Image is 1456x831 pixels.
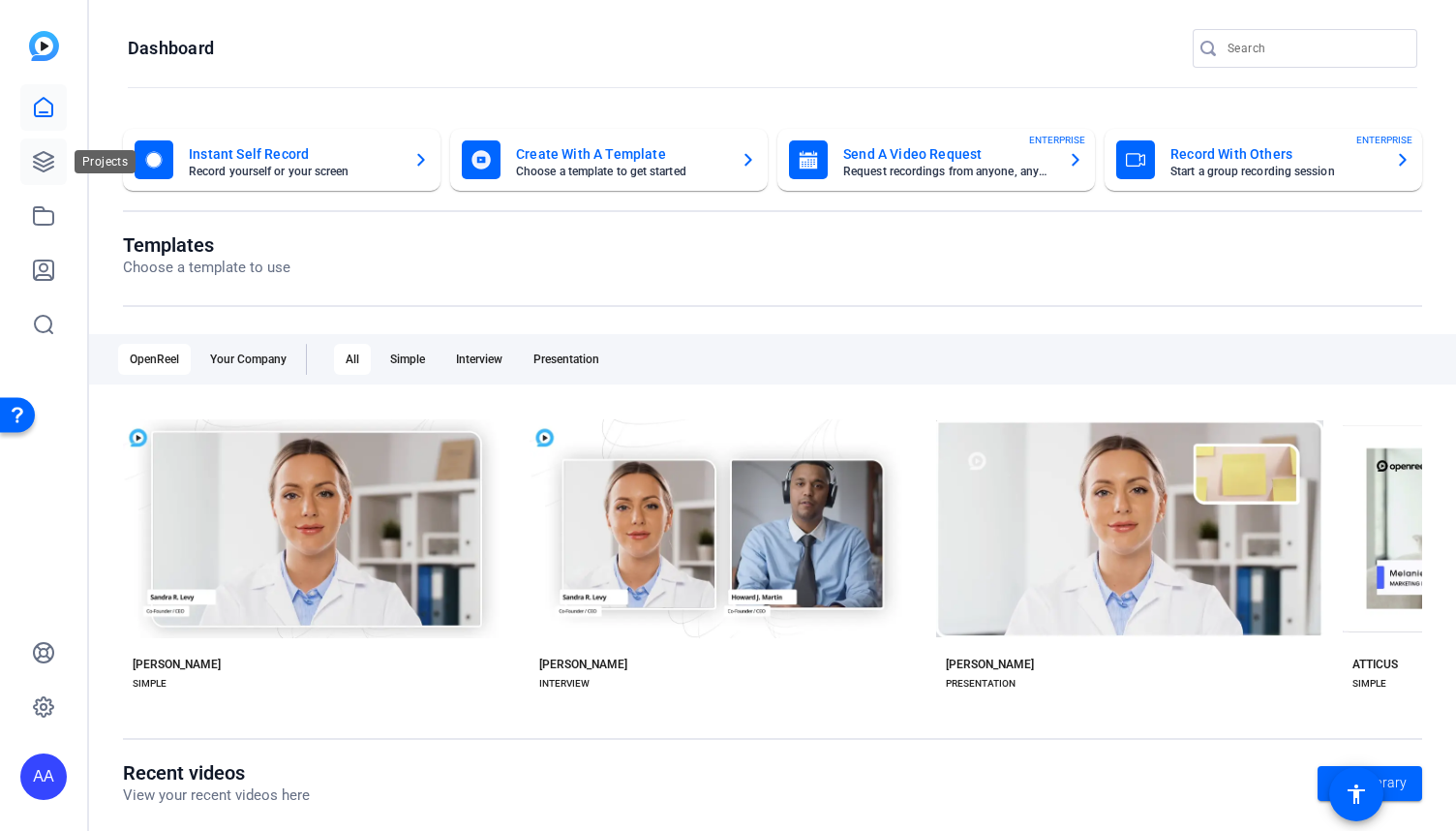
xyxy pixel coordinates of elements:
[123,129,440,191] button: Instant Self RecordRecord yourself or your screen
[123,257,290,279] p: Choose a template to use
[29,31,59,61] img: blue-gradient.svg
[20,754,67,800] div: AA
[516,166,725,177] mat-card-subtitle: Choose a template to get started
[843,142,1052,166] mat-card-title: Send A Video Request
[1170,142,1380,166] mat-card-title: Record With Others
[946,676,1016,692] div: PRESENTATION
[444,344,514,375] div: Interview
[539,657,627,672] div: [PERSON_NAME]
[946,657,1034,672] div: [PERSON_NAME]
[75,150,136,173] div: Projects
[334,344,371,375] div: All
[1170,166,1380,177] mat-card-subtitle: Start a group recording session
[123,785,310,807] p: View your recent videos here
[1228,37,1402,60] input: Search
[1029,133,1085,147] span: ENTERPRISE
[189,166,398,177] mat-card-subtitle: Record yourself or your screen
[133,676,167,692] div: SIMPLE
[189,142,398,166] mat-card-title: Instant Self Record
[123,761,310,785] h1: Recent videos
[1352,676,1386,692] div: SIMPLE
[379,344,437,375] div: Simple
[1356,133,1412,147] span: ENTERPRISE
[198,344,298,375] div: Your Company
[128,37,214,60] h1: Dashboard
[1352,657,1398,672] div: ATTICUS
[1318,766,1422,801] a: Go to library
[123,233,290,257] h1: Templates
[539,676,590,692] div: INTERVIEW
[1105,129,1422,191] button: Record With OthersStart a group recording sessionENTERPRISE
[118,344,191,375] div: OpenReel
[1345,783,1368,806] mat-icon: accessibility
[522,344,611,375] div: Presentation
[516,142,725,166] mat-card-title: Create With A Template
[843,166,1052,177] mat-card-subtitle: Request recordings from anyone, anywhere
[777,129,1095,191] button: Send A Video RequestRequest recordings from anyone, anywhereENTERPRISE
[133,657,221,672] div: [PERSON_NAME]
[450,129,768,191] button: Create With A TemplateChoose a template to get started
